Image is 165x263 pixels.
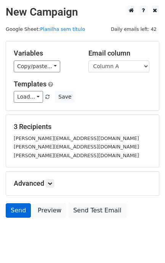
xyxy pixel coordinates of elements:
[14,123,151,131] h5: 3 Recipients
[6,6,159,19] h2: New Campaign
[6,203,31,218] a: Send
[14,80,46,88] a: Templates
[14,144,139,150] small: [PERSON_NAME][EMAIL_ADDRESS][DOMAIN_NAME]
[127,226,165,263] div: Widget de chat
[88,49,152,57] h5: Email column
[14,153,139,158] small: [PERSON_NAME][EMAIL_ADDRESS][DOMAIN_NAME]
[14,49,77,57] h5: Variables
[68,203,126,218] a: Send Test Email
[14,135,139,141] small: [PERSON_NAME][EMAIL_ADDRESS][DOMAIN_NAME]
[127,226,165,263] iframe: Chat Widget
[55,91,75,103] button: Save
[14,61,60,72] a: Copy/paste...
[108,25,159,33] span: Daily emails left: 42
[33,203,66,218] a: Preview
[14,179,151,188] h5: Advanced
[108,26,159,32] a: Daily emails left: 42
[40,26,85,32] a: Planilha sem título
[14,91,43,103] a: Load...
[6,26,85,32] small: Google Sheet:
